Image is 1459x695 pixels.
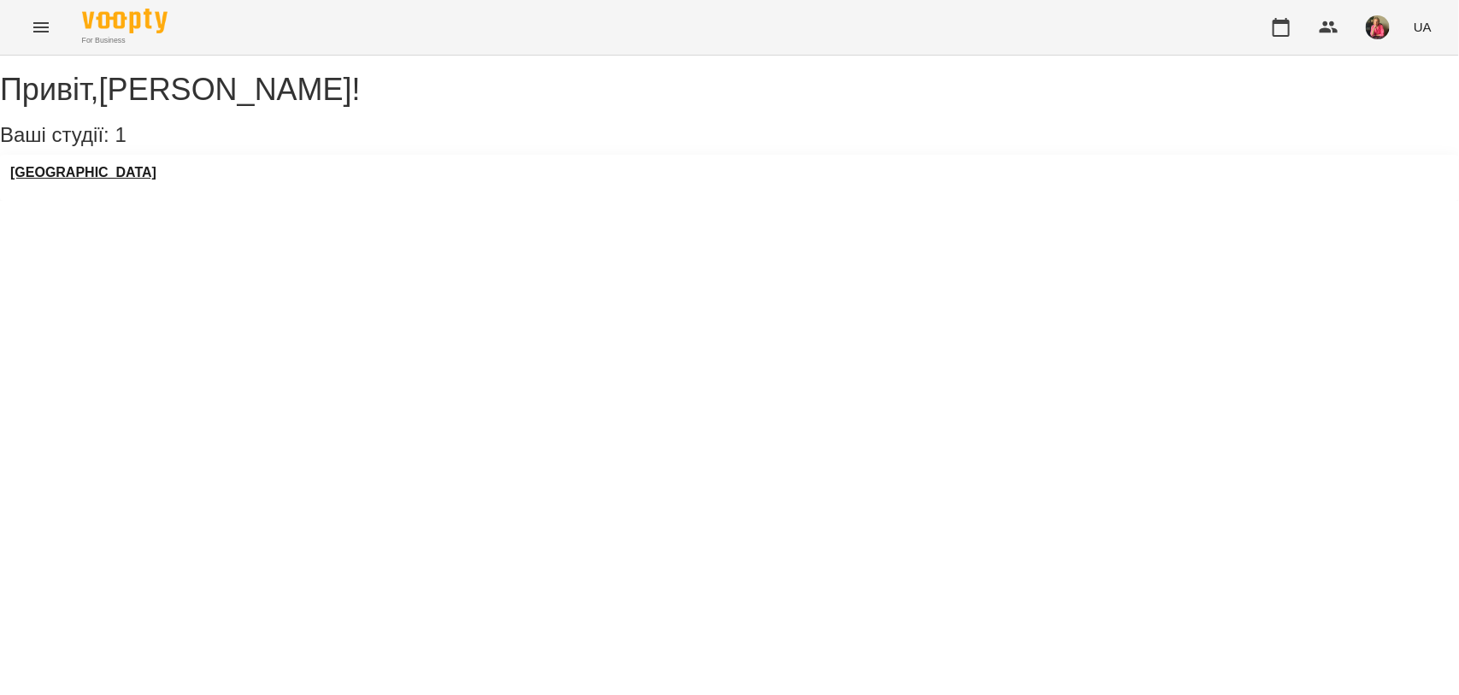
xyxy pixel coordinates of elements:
[21,7,62,48] button: Menu
[115,123,126,146] span: 1
[10,165,156,180] a: [GEOGRAPHIC_DATA]
[82,35,168,46] span: For Business
[1414,18,1432,36] span: UA
[82,9,168,33] img: Voopty Logo
[1407,11,1438,43] button: UA
[1366,15,1390,39] img: c8ec532f7c743ac4a7ca2a244336a431.jpg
